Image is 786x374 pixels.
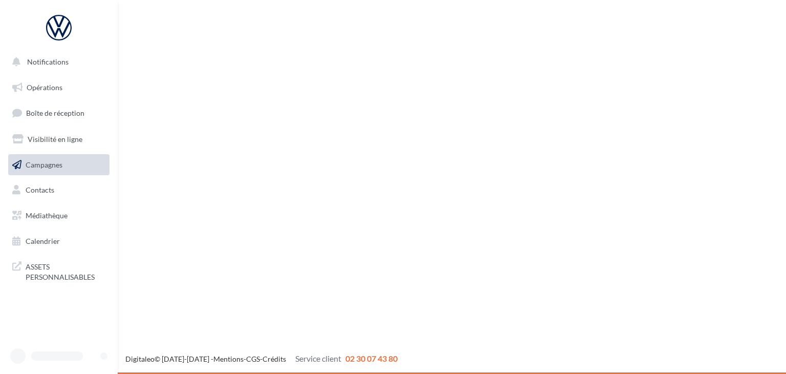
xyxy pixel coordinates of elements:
a: Médiathèque [6,205,112,226]
a: Mentions [213,355,244,363]
span: Campagnes [26,160,62,169]
span: Médiathèque [26,211,68,220]
a: Calendrier [6,231,112,252]
span: © [DATE]-[DATE] - - - [125,355,398,363]
a: CGS [246,355,260,363]
span: 02 30 07 43 80 [345,354,398,363]
a: ASSETS PERSONNALISABLES [6,256,112,286]
span: Calendrier [26,237,60,245]
span: Service client [295,354,341,363]
span: Notifications [27,57,69,66]
span: Visibilité en ligne [28,135,82,143]
span: ASSETS PERSONNALISABLES [26,260,105,282]
a: Contacts [6,179,112,201]
span: Opérations [27,83,62,92]
a: Boîte de réception [6,102,112,124]
a: Campagnes [6,154,112,176]
a: Visibilité en ligne [6,129,112,150]
span: Contacts [26,185,54,194]
button: Notifications [6,51,107,73]
a: Crédits [263,355,286,363]
a: Opérations [6,77,112,98]
a: Digitaleo [125,355,155,363]
span: Boîte de réception [26,109,84,117]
